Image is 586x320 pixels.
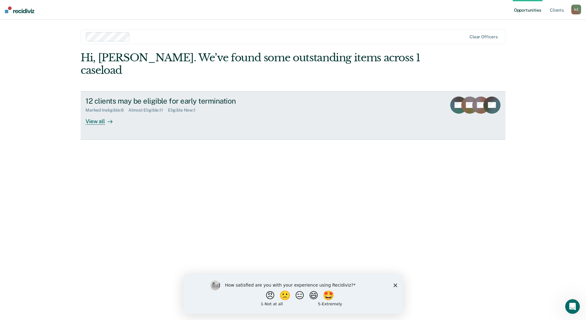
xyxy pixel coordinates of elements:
[81,51,420,77] div: Hi, [PERSON_NAME]. We’ve found some outstanding items across 1 caseload
[571,5,581,14] button: KE
[168,108,200,113] div: Eligible Now : 1
[86,97,301,105] div: 12 clients may be eligible for early termination
[86,113,120,125] div: View all
[571,5,581,14] div: K E
[81,91,505,140] a: 12 clients may be eligible for early terminationMarked Ineligible:6Almost Eligible:11Eligible Now...
[565,299,580,314] iframe: Intercom live chat
[183,274,403,314] iframe: Survey by Kim from Recidiviz
[470,34,498,40] div: Clear officers
[128,108,168,113] div: Almost Eligible : 11
[86,108,128,113] div: Marked Ineligible : 6
[5,6,34,13] img: Recidiviz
